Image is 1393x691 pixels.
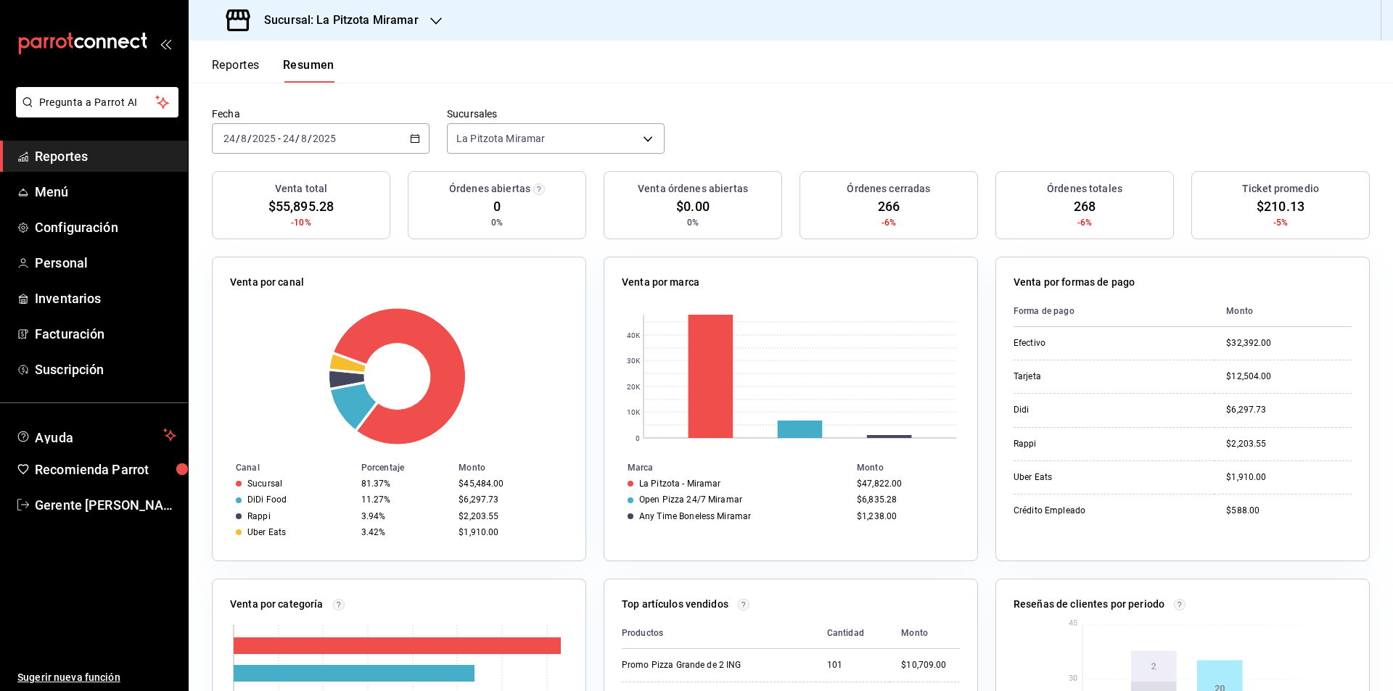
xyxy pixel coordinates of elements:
[627,408,641,416] text: 10K
[247,495,287,505] div: DiDi Food
[291,216,311,229] span: -10%
[223,133,236,144] input: --
[236,133,240,144] span: /
[491,216,503,229] span: 0%
[312,133,337,144] input: ----
[35,182,176,202] span: Menú
[638,181,748,196] h3: Venta órdenes abiertas
[252,12,419,29] h3: Sucursal: La Pitzota Miramar
[676,196,710,216] span: $0.00
[35,426,157,444] span: Ayuda
[247,527,286,537] div: Uber Eats
[1014,471,1159,484] div: Uber Eats
[16,87,178,117] button: Pregunta a Parrot AI
[449,181,530,196] h3: Órdenes abiertas
[35,360,176,379] span: Suscripción
[295,133,300,144] span: /
[212,58,260,83] button: Reportes
[17,670,176,685] span: Sugerir nueva función
[857,495,954,505] div: $6,835.28
[901,659,960,671] div: $10,709.00
[39,95,156,110] span: Pregunta a Parrot AI
[275,181,327,196] h3: Venta total
[1014,337,1159,349] div: Efectivo
[1226,505,1352,517] div: $588.00
[857,511,954,521] div: $1,238.00
[1077,216,1092,229] span: -6%
[283,58,334,83] button: Resumen
[213,460,356,476] th: Canal
[459,511,562,521] div: $2,203.55
[268,196,334,216] span: $55,895.28
[252,133,276,144] input: ----
[1242,181,1319,196] h3: Ticket promedio
[1226,438,1352,450] div: $2,203.55
[240,133,247,144] input: --
[1047,181,1122,196] h3: Órdenes totales
[447,109,665,119] label: Sucursales
[212,109,430,119] label: Fecha
[212,58,334,83] div: navigation tabs
[1014,275,1135,290] p: Venta por formas de pago
[639,495,742,505] div: Open Pizza 24/7 Miramar
[10,105,178,120] a: Pregunta a Parrot AI
[622,597,728,612] p: Top artículos vendidos
[857,479,954,489] div: $47,822.00
[882,216,896,229] span: -6%
[35,289,176,308] span: Inventarios
[1014,438,1159,450] div: Rappi
[453,460,585,476] th: Monto
[1226,337,1352,349] div: $32,392.00
[361,479,447,489] div: 81.37%
[361,511,447,521] div: 3.94%
[1226,471,1352,484] div: $1,910.00
[639,479,721,489] div: La Pitzota - Miramar
[278,133,281,144] span: -
[456,131,545,146] span: La Pitzota Miramar
[687,216,699,229] span: 0%
[356,460,453,476] th: Porcentaje
[1215,296,1352,327] th: Monto
[230,597,324,612] p: Venta por categoría
[35,495,176,515] span: Gerente [PERSON_NAME]
[361,527,447,537] div: 3.42%
[1273,216,1288,229] span: -5%
[230,275,304,290] p: Venta por canal
[459,527,562,537] div: $1,910.00
[627,331,641,339] text: 40K
[361,495,447,505] div: 11.27%
[459,495,562,505] div: $6,297.73
[878,196,900,216] span: 266
[1014,404,1159,416] div: Didi
[1014,371,1159,383] div: Tarjeta
[160,38,171,49] button: open_drawer_menu
[1226,404,1352,416] div: $6,297.73
[1014,505,1159,517] div: Crédito Empleado
[1074,196,1096,216] span: 268
[622,618,815,649] th: Productos
[247,511,271,521] div: Rappi
[1257,196,1304,216] span: $210.13
[35,460,176,479] span: Recomienda Parrot
[1014,296,1215,327] th: Forma de pago
[827,659,879,671] div: 101
[300,133,308,144] input: --
[851,460,977,476] th: Monto
[493,196,501,216] span: 0
[247,133,252,144] span: /
[627,383,641,391] text: 20K
[622,275,699,290] p: Venta por marca
[35,324,176,344] span: Facturación
[1226,371,1352,383] div: $12,504.00
[35,146,176,166] span: Reportes
[35,253,176,273] span: Personal
[622,659,767,671] div: Promo Pizza Grande de 2 ING
[247,479,282,489] div: Sucursal
[604,460,851,476] th: Marca
[627,357,641,365] text: 30K
[847,181,930,196] h3: Órdenes cerradas
[1014,597,1164,612] p: Reseñas de clientes por periodo
[815,618,890,649] th: Cantidad
[889,618,960,649] th: Monto
[639,511,751,521] div: Any Time Boneless Miramar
